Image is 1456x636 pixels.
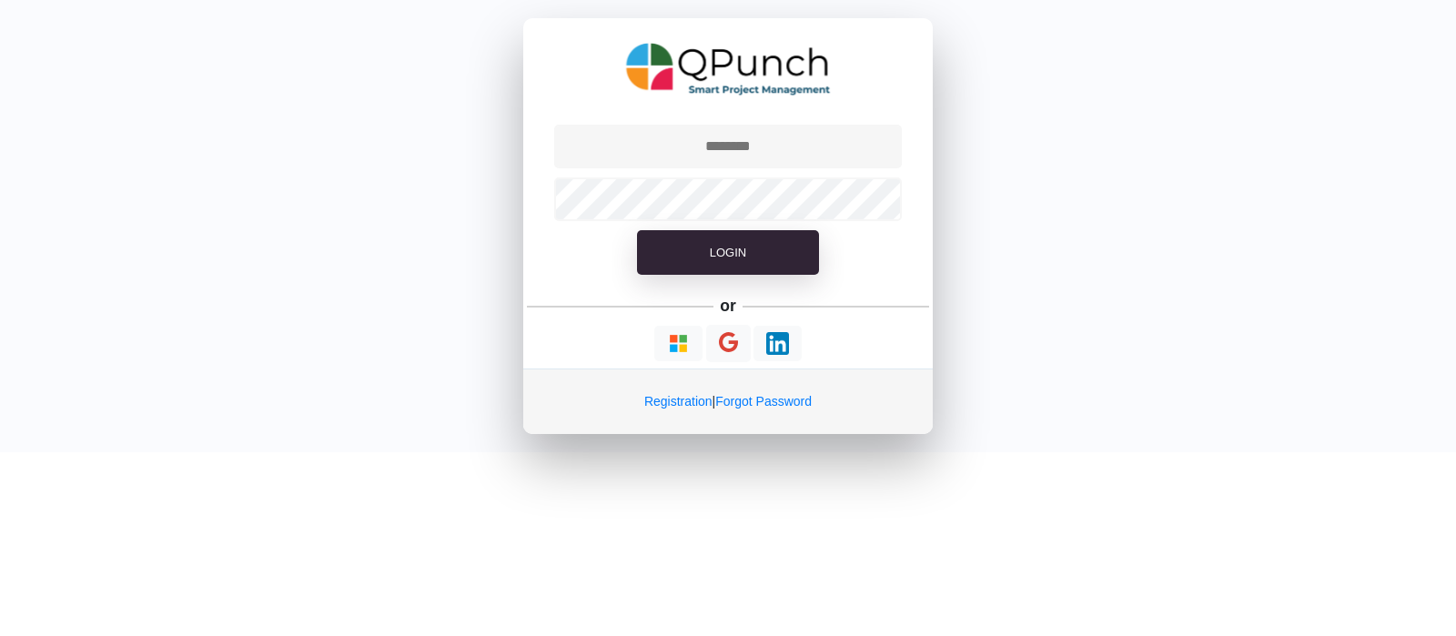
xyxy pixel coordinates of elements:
img: Loading... [766,332,789,355]
a: Registration [644,394,713,409]
div: | [523,368,933,434]
img: Loading... [667,332,690,355]
button: Continue With Microsoft Azure [654,326,703,361]
span: Login [710,246,746,259]
img: QPunch [626,36,831,102]
a: Forgot Password [715,394,812,409]
button: Continue With Google [706,325,751,362]
h5: or [717,293,740,318]
button: Login [637,230,819,276]
button: Continue With LinkedIn [753,326,802,361]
